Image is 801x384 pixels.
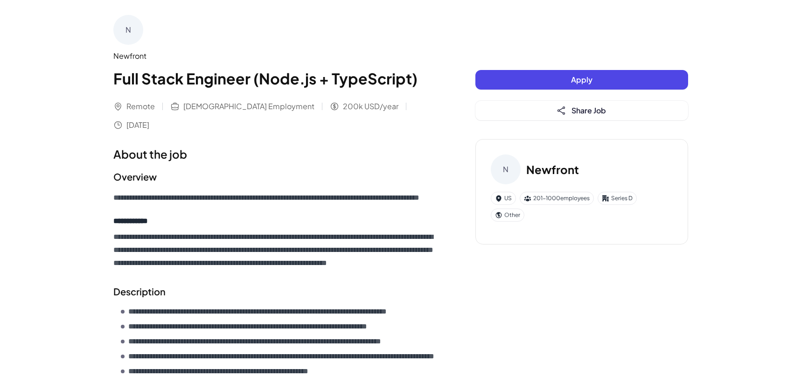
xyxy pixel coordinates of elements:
[491,192,516,205] div: US
[526,161,579,178] h3: Newfront
[113,67,438,90] h1: Full Stack Engineer (Node.js + TypeScript)
[126,101,155,112] span: Remote
[113,50,438,62] div: Newfront
[475,101,688,120] button: Share Job
[571,105,606,115] span: Share Job
[113,170,438,184] h2: Overview
[491,209,524,222] div: Other
[520,192,594,205] div: 201-1000 employees
[571,75,592,84] span: Apply
[113,285,438,299] h2: Description
[113,15,143,45] div: N
[126,119,149,131] span: [DATE]
[598,192,637,205] div: Series D
[183,101,314,112] span: [DEMOGRAPHIC_DATA] Employment
[343,101,398,112] span: 200k USD/year
[491,154,521,184] div: N
[475,70,688,90] button: Apply
[113,146,438,162] h1: About the job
